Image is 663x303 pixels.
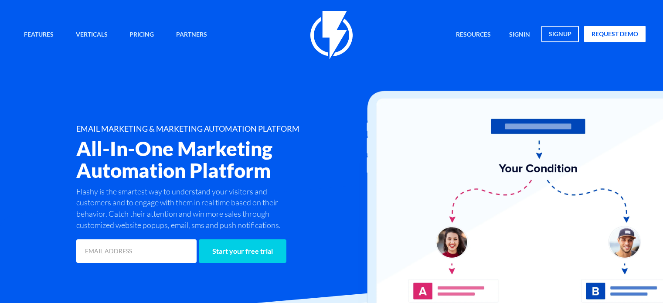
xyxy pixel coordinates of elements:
p: Flashy is the smartest way to understand your visitors and customers and to engage with them in r... [76,186,299,231]
a: Verticals [69,26,114,44]
a: Resources [449,26,497,44]
a: Partners [170,26,214,44]
a: signup [541,26,579,42]
a: Features [17,26,60,44]
a: Pricing [123,26,160,44]
a: request demo [584,26,646,42]
input: EMAIL ADDRESS [76,239,197,263]
h2: All-In-One Marketing Automation Platform [76,138,377,181]
a: signin [503,26,537,44]
h1: EMAIL MARKETING & MARKETING AUTOMATION PLATFORM [76,125,377,133]
input: Start your free trial [199,239,286,263]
